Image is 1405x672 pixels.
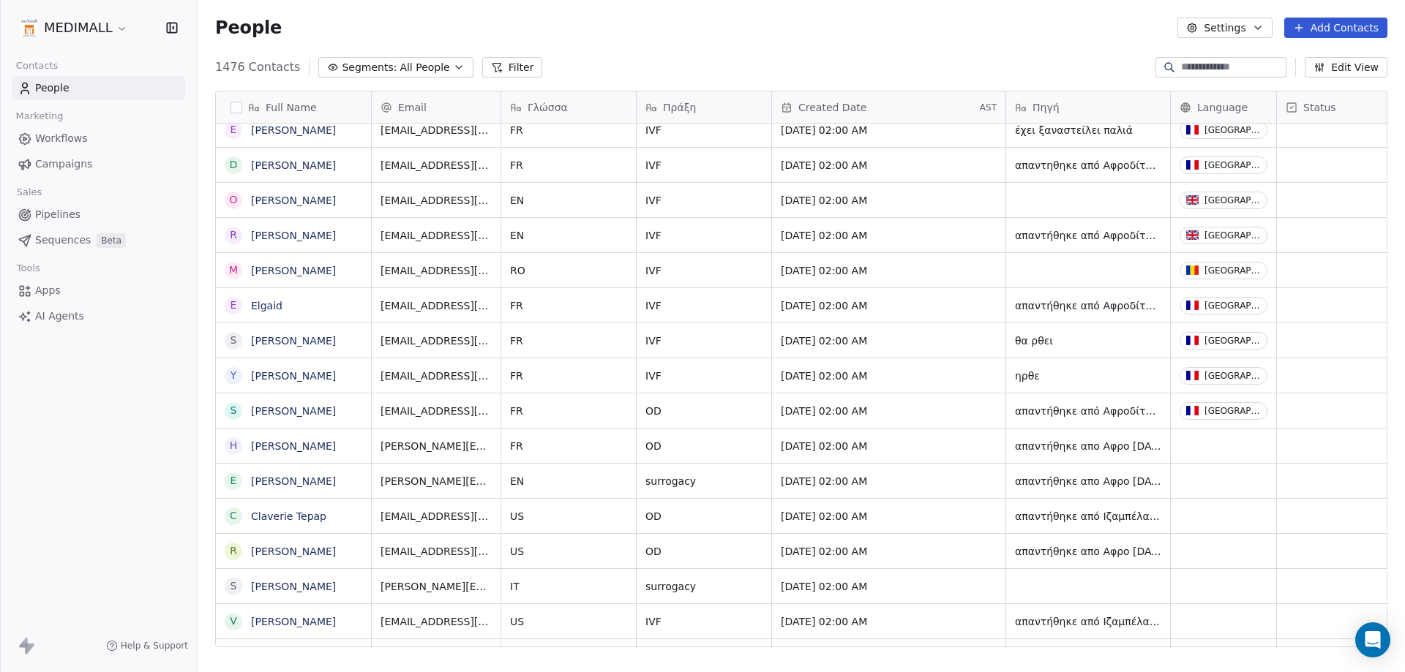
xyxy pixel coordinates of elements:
a: [PERSON_NAME] [251,370,336,382]
span: Πηγή [1033,100,1060,115]
span: FR [510,123,627,137]
span: Full Name [266,100,317,115]
a: [PERSON_NAME] [251,545,336,557]
a: Apps [12,279,185,303]
span: Sequences [35,233,91,248]
span: [EMAIL_ADDRESS][DOMAIN_NAME] [381,369,492,383]
div: D [230,157,238,173]
span: [EMAIL_ADDRESS][DOMAIN_NAME] [381,614,492,629]
span: IVF [645,123,763,137]
span: [DATE] 02:00 AM [781,193,997,208]
span: Contacts [10,55,64,77]
button: Add Contacts [1284,18,1387,38]
div: [GEOGRAPHIC_DATA] [1204,230,1261,241]
span: [EMAIL_ADDRESS][DOMAIN_NAME] [381,404,492,418]
a: [PERSON_NAME] [251,159,336,171]
a: People [12,76,185,100]
div: O [229,192,237,208]
span: [PERSON_NAME][EMAIL_ADDRESS][DOMAIN_NAME] [381,439,492,453]
span: [DATE] 02:00 AM [781,333,997,348]
span: Language [1197,100,1248,115]
span: People [35,80,70,96]
button: MEDIMALL [18,15,131,40]
span: [DATE] 02:00 AM [781,298,997,313]
div: Πράξη [637,91,771,123]
span: Pipelines [35,207,80,222]
span: FR [510,439,627,453]
span: EN [510,193,627,208]
div: C [230,508,237,524]
div: Created DateAST [772,91,1005,123]
div: M [229,263,238,278]
a: [PERSON_NAME] [251,440,336,452]
span: Segments: [342,60,397,75]
span: [DATE] 02:00 AM [781,228,997,243]
span: απαντήθηκε από Ιζαμπέλα [DATE] [1015,509,1161,524]
div: V [230,614,237,629]
span: [EMAIL_ADDRESS][DOMAIN_NAME] [381,158,492,173]
span: IVF [645,333,763,348]
span: Γλώσσα [528,100,568,115]
a: Claverie Tepap [251,510,326,522]
span: FR [510,369,627,383]
div: S [231,333,237,348]
img: Medimall%20logo%20(2).1.jpg [20,19,38,37]
a: Help & Support [106,640,188,652]
span: [DATE] 02:00 AM [781,439,997,453]
span: IVF [645,263,763,278]
span: IT [510,579,627,594]
span: IVF [645,298,763,313]
span: [DATE] 02:00 AM [781,158,997,173]
span: Created Date [798,100,866,115]
span: έχει ξαναστείλει παλιά [1015,123,1161,137]
span: [DATE] 02:00 AM [781,263,997,278]
span: ηρθε [1015,369,1161,383]
span: [DATE] 02:00 AM [781,614,997,629]
span: FR [510,404,627,418]
span: απαντήθηκε απο Αφρο [DATE] [1015,439,1161,453]
span: [EMAIL_ADDRESS][DOMAIN_NAME] [381,263,492,278]
div: [GEOGRAPHIC_DATA] [1204,160,1261,170]
span: FR [510,333,627,348]
div: Y [231,368,237,383]
span: θα ρθει [1015,333,1161,348]
span: [EMAIL_ADDRESS][DOMAIN_NAME] [381,544,492,559]
span: απαντήθηκε από Αφροδίτη [DATE] [1015,298,1161,313]
span: IVF [645,193,763,208]
span: All People [400,60,449,75]
button: Settings [1177,18,1272,38]
span: OD [645,404,763,418]
a: AI Agents [12,304,185,328]
span: Sales [10,181,48,203]
span: FR [510,298,627,313]
div: [GEOGRAPHIC_DATA] [1204,125,1261,135]
span: [DATE] 02:00 AM [781,123,997,137]
a: Elgaid [251,300,282,312]
div: H [230,438,238,453]
span: [EMAIL_ADDRESS][DOMAIN_NAME] [381,509,492,524]
span: [EMAIL_ADDRESS][DOMAIN_NAME] [381,193,492,208]
span: απαντήθηκε απο Αφρο [DATE] [1015,544,1161,559]
div: [GEOGRAPHIC_DATA] [1204,336,1261,346]
span: People [215,17,282,39]
div: Status [1277,91,1394,123]
button: Filter [482,57,543,78]
span: [EMAIL_ADDRESS][DOMAIN_NAME] [381,123,492,137]
span: [DATE] 02:00 AM [781,474,997,488]
span: απαντήθηκε απο Αφρο [DATE] [1015,474,1161,488]
span: OD [645,544,763,559]
a: Pipelines [12,203,185,227]
div: [GEOGRAPHIC_DATA] [1204,371,1261,381]
span: OD [645,509,763,524]
div: R [230,227,237,243]
span: surrogacy [645,579,763,594]
a: [PERSON_NAME] [251,581,336,592]
span: AI Agents [35,309,84,324]
span: [PERSON_NAME][EMAIL_ADDRESS][DOMAIN_NAME] [381,579,492,594]
span: [DATE] 02:00 AM [781,579,997,594]
div: Email [372,91,501,123]
div: Πηγή [1006,91,1170,123]
span: OD [645,439,763,453]
span: Help & Support [121,640,188,652]
span: IVF [645,369,763,383]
